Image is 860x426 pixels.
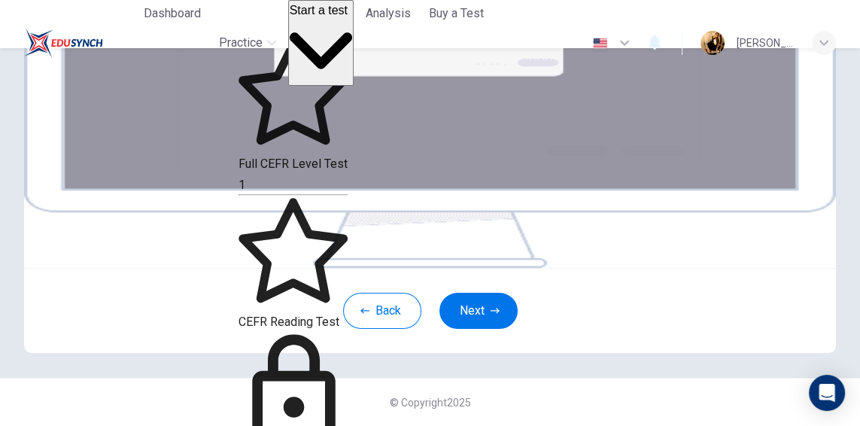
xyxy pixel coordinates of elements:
span: CEFR Reading Test [239,315,339,329]
img: en [591,38,609,49]
a: ELTC logo [24,28,138,58]
span: Buy a Test [429,5,484,23]
div: Open Intercom Messenger [809,375,845,411]
div: Full CEFR Level Test1 [239,38,348,194]
span: Analysis [366,5,411,23]
span: Full CEFR Level Test [239,157,348,171]
span: Start a test [290,4,348,17]
img: ELTC logo [24,28,103,58]
span: © Copyright 2025 [390,397,471,409]
span: Dashboard [144,5,201,23]
button: Next [439,293,518,329]
img: Profile picture [700,31,725,55]
button: Back [343,293,421,329]
span: Practice [219,34,263,52]
div: 1 [239,176,348,194]
button: Practice [213,29,282,56]
div: [PERSON_NAME] [737,34,794,52]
